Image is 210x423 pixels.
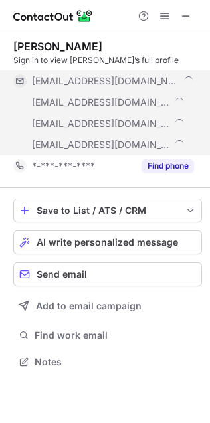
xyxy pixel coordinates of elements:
span: [EMAIL_ADDRESS][DOMAIN_NAME] [32,118,170,129]
span: AI write personalized message [37,237,178,248]
button: Send email [13,262,202,286]
span: Notes [35,356,197,368]
div: [PERSON_NAME] [13,40,102,53]
span: [EMAIL_ADDRESS][DOMAIN_NAME] [32,75,179,87]
span: Add to email campaign [36,301,142,311]
img: ContactOut v5.3.10 [13,8,93,24]
button: Reveal Button [142,159,194,173]
span: [EMAIL_ADDRESS][DOMAIN_NAME] [32,96,170,108]
button: Find work email [13,326,202,345]
div: Save to List / ATS / CRM [37,205,179,216]
button: AI write personalized message [13,230,202,254]
div: Sign in to view [PERSON_NAME]’s full profile [13,54,202,66]
span: Send email [37,269,87,280]
span: Find work email [35,329,197,341]
button: save-profile-one-click [13,199,202,222]
button: Add to email campaign [13,294,202,318]
button: Notes [13,353,202,371]
span: [EMAIL_ADDRESS][DOMAIN_NAME] [32,139,170,151]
